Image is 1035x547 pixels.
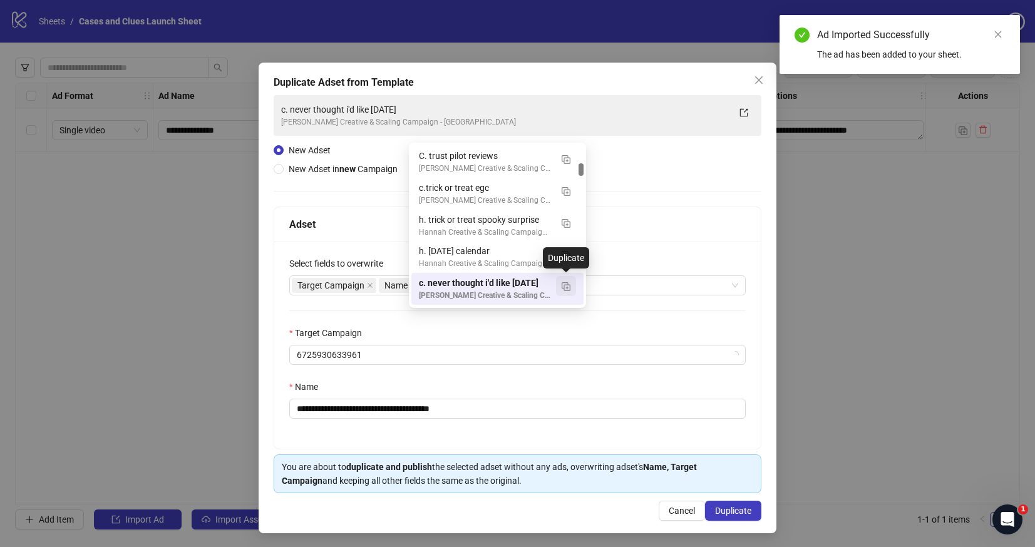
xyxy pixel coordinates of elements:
[282,460,753,488] div: You are about to the selected adset without any ads, overwriting adset's and keeping all other fi...
[817,28,1005,43] div: Ad Imported Successfully
[367,282,373,289] span: close
[411,305,584,337] div: h. pumpkin napkins
[562,282,570,291] img: Duplicate
[419,181,551,195] div: c.trick or treat egc
[556,149,576,169] button: Duplicate
[705,501,761,521] button: Duplicate
[419,244,551,258] div: h. [DATE] calendar
[992,504,1022,534] iframe: Intercom live chat
[730,350,740,360] span: loading
[339,164,356,174] strong: new
[297,279,364,292] span: Target Campaign
[281,116,729,128] div: [PERSON_NAME] Creative & Scaling Campaign - [GEOGRAPHIC_DATA]
[346,462,432,472] strong: duplicate and publish
[289,164,398,174] span: New Adset in Campaign
[384,279,408,292] span: Name
[411,241,584,273] div: h. halloween calendar
[556,213,576,233] button: Duplicate
[379,278,420,293] span: Name
[556,276,576,296] button: Duplicate
[556,181,576,201] button: Duplicate
[419,258,551,270] div: Hannah Creative & Scaling Campaign - [GEOGRAPHIC_DATA]
[715,506,751,516] span: Duplicate
[274,75,761,90] div: Duplicate Adset from Template
[543,247,589,268] div: Duplicate
[562,187,570,196] img: Duplicate
[289,399,746,419] input: Name
[739,108,748,117] span: export
[991,28,1005,41] a: Close
[556,244,576,264] button: Duplicate
[419,276,551,290] div: c. never thought i'd like [DATE]
[659,501,705,521] button: Cancel
[419,290,551,302] div: [PERSON_NAME] Creative & Scaling Campaign - [GEOGRAPHIC_DATA]
[289,217,746,232] div: Adset
[795,28,810,43] span: check-circle
[282,462,697,486] strong: Name, Target Campaign
[411,178,584,210] div: c.trick or treat egc
[289,257,391,270] label: Select fields to overwrite
[289,145,331,155] span: New Adset
[562,219,570,228] img: Duplicate
[419,213,551,227] div: h. trick or treat spooky surprise
[419,163,551,175] div: [PERSON_NAME] Creative & Scaling Campaign - [GEOGRAPHIC_DATA]
[562,155,570,164] img: Duplicate
[297,345,738,364] span: 6725930633961
[669,506,695,516] span: Cancel
[419,227,551,238] div: Hannah Creative & Scaling Campaign - [GEOGRAPHIC_DATA]
[289,380,326,394] label: Name
[1018,504,1028,514] span: 1
[754,75,764,85] span: close
[281,103,729,116] div: c. never thought i'd like [DATE]
[292,278,376,293] span: Target Campaign
[411,210,584,242] div: h. trick or treat spooky surprise
[411,273,584,305] div: c. never thought i'd like halloween
[817,48,1005,61] div: The ad has been added to your sheet.
[411,146,584,178] div: C. trust pilot reviews
[749,70,769,90] button: Close
[994,30,1002,39] span: close
[289,326,370,340] label: Target Campaign
[419,149,551,163] div: C. trust pilot reviews
[419,195,551,207] div: [PERSON_NAME] Creative & Scaling Campaign - [GEOGRAPHIC_DATA]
